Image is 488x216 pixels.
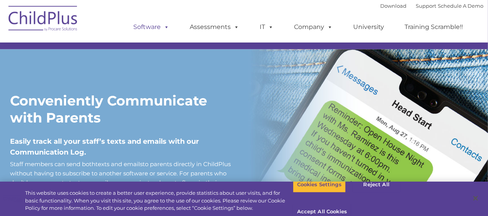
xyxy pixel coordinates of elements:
[182,19,247,35] a: Assessments
[293,177,346,193] button: Cookies Settings
[381,3,484,9] font: |
[287,19,341,35] a: Company
[381,3,407,9] a: Download
[96,161,143,168] a: texts and emails
[252,19,282,35] a: IT
[25,189,293,212] div: This website uses cookies to create a better user experience, provide statistics about user visit...
[126,19,177,35] a: Software
[10,138,199,157] span: Easily track all your staff’s texts and emails with our Communication Log.
[5,0,82,39] img: ChildPlus by Procare Solutions
[438,3,484,9] a: Schedule A Demo
[10,92,207,126] strong: Conveniently Communicate with Parents
[397,19,471,35] a: Training Scramble!!
[467,190,484,207] button: Close
[416,3,437,9] a: Support
[346,19,392,35] a: University
[352,177,401,193] button: Reject All
[10,161,231,214] span: Staff members can send both to parents directly in ChildPlus without having to subscribe to anoth...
